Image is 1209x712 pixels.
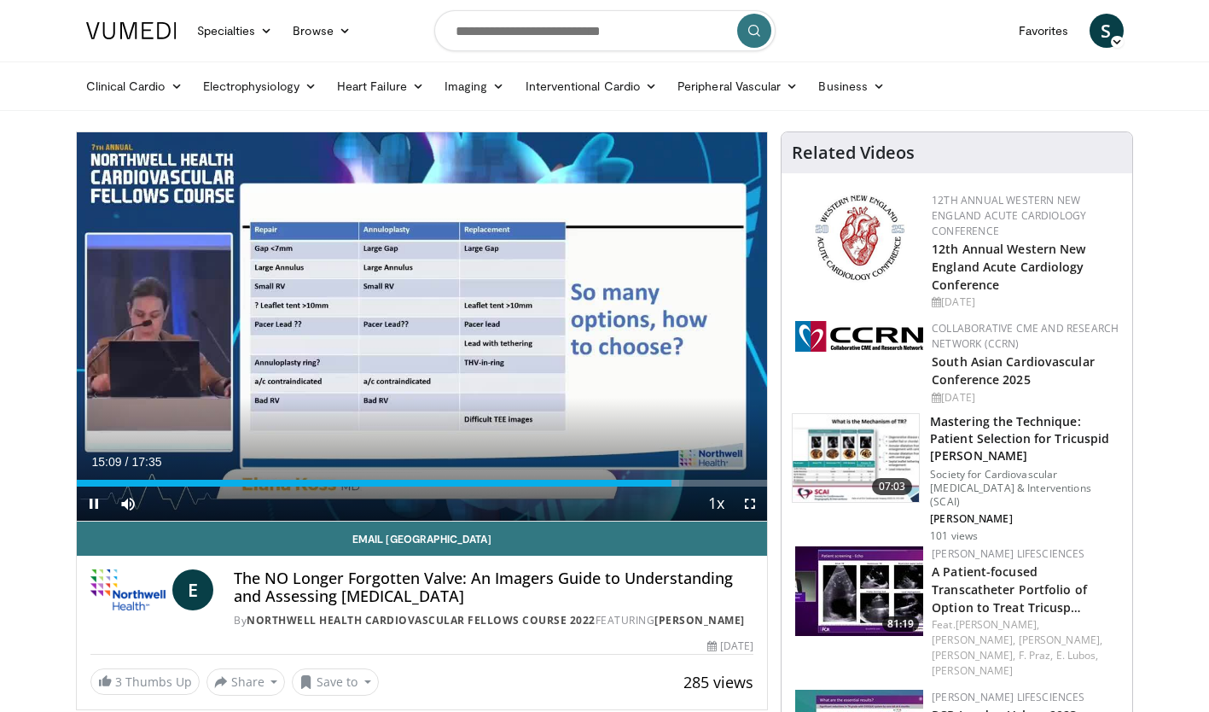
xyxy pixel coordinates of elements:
[115,674,122,690] span: 3
[932,546,1084,561] a: [PERSON_NAME] Lifesciences
[247,613,596,627] a: Northwell Health Cardiovascular Fellows Course 2022
[808,69,895,103] a: Business
[792,413,1122,543] a: 07:03 Mastering the Technique: Patient Selection for Tricuspid [PERSON_NAME] Society for Cardiova...
[882,616,919,632] span: 81:19
[699,487,733,521] button: Playback Rate
[434,69,515,103] a: Imaging
[930,529,978,543] p: 101 views
[92,455,122,469] span: 15:09
[111,487,145,521] button: Mute
[434,10,776,51] input: Search topics, interventions
[77,522,768,556] a: Email [GEOGRAPHIC_DATA]
[792,143,915,163] h4: Related Videos
[77,480,768,487] div: Progress Bar
[932,690,1084,704] a: [PERSON_NAME] Lifesciences
[793,414,919,503] img: 47e2ecf0-ee3f-4e66-94ec-36b848c19fd4.150x105_q85_crop-smart_upscale.jpg
[76,69,193,103] a: Clinical Cardio
[1008,14,1079,48] a: Favorites
[187,14,283,48] a: Specialties
[515,69,668,103] a: Interventional Cardio
[812,193,907,283] img: 0954f259-7907-4053-a817-32a96463ecc8.png.150x105_q85_autocrop_double_scale_upscale_version-0.2.png
[86,22,177,39] img: VuMedi Logo
[77,132,768,522] video-js: Video Player
[930,512,1122,526] p: [PERSON_NAME]
[795,546,923,636] a: 81:19
[1019,648,1054,662] a: F. Praz,
[667,69,808,103] a: Peripheral Vascular
[795,546,923,636] img: 89c99c6b-51af-422b-9e16-584247a1f9e1.150x105_q85_crop-smart_upscale.jpg
[932,390,1119,406] div: [DATE]
[1056,648,1099,662] a: E. Lubos,
[683,672,753,692] span: 285 views
[932,193,1086,238] a: 12th Annual Western New England Acute Cardiology Conference
[234,613,753,628] div: By FEATURING
[292,668,379,696] button: Save to
[932,295,1119,310] div: [DATE]
[1019,633,1102,647] a: [PERSON_NAME],
[206,668,286,696] button: Share
[90,569,166,610] img: Northwell Health Cardiovascular Fellows Course 2022
[872,478,913,495] span: 07:03
[956,617,1039,632] a: [PERSON_NAME],
[707,639,753,654] div: [DATE]
[932,563,1087,616] a: A Patient-focused Transcatheter Portfolio of Option to Treat Tricusp…
[932,663,1013,678] a: [PERSON_NAME]
[932,617,1119,679] div: Feat.
[90,668,200,695] a: 3 Thumbs Up
[930,468,1122,509] p: Society for Cardiovascular [MEDICAL_DATA] & Interventions (SCAI)
[327,69,434,103] a: Heart Failure
[193,69,327,103] a: Electrophysiology
[1090,14,1124,48] a: S
[795,321,923,352] img: a04ee3ba-8487-4636-b0fb-5e8d268f3737.png.150x105_q85_autocrop_double_scale_upscale_version-0.2.png
[932,633,1015,647] a: [PERSON_NAME],
[932,321,1119,351] a: Collaborative CME and Research Network (CCRN)
[282,14,361,48] a: Browse
[234,569,753,606] h4: The NO Longer Forgotten Valve: An Imagers Guide to Understanding and Assessing [MEDICAL_DATA]
[125,455,129,469] span: /
[77,487,111,521] button: Pause
[733,487,767,521] button: Fullscreen
[932,353,1095,388] a: South Asian Cardiovascular Conference 2025
[131,455,161,469] span: 17:35
[654,613,745,627] a: [PERSON_NAME]
[930,413,1122,464] h3: Mastering the Technique: Patient Selection for Tricuspid [PERSON_NAME]
[932,648,1015,662] a: [PERSON_NAME],
[932,241,1085,293] a: 12th Annual Western New England Acute Cardiology Conference
[172,569,213,610] a: E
